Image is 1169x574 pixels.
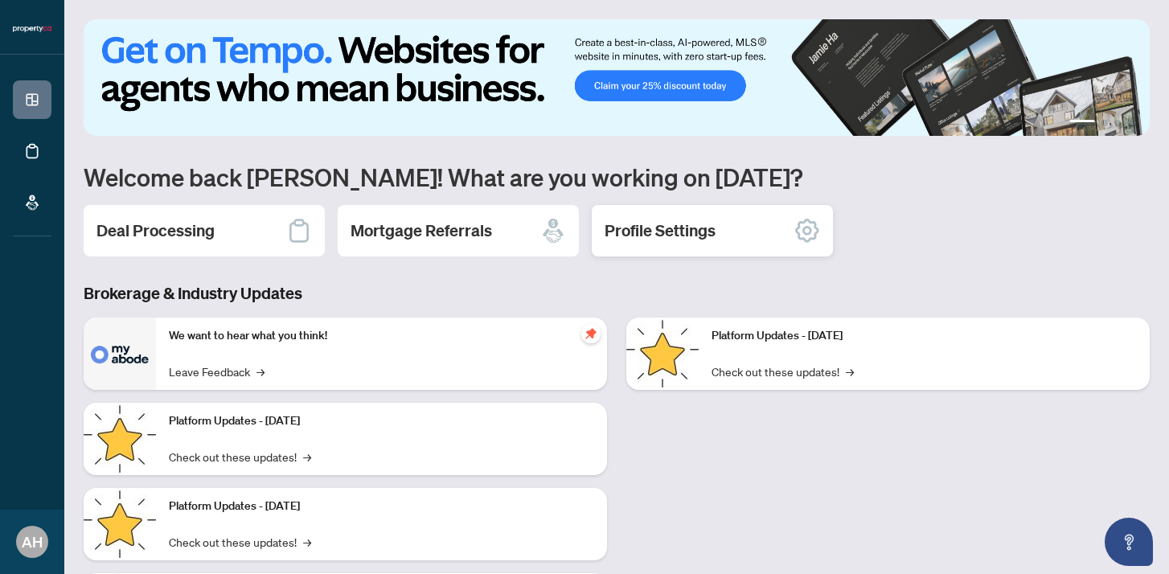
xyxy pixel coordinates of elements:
p: We want to hear what you think! [169,327,594,345]
span: → [256,363,265,380]
button: 2 [1101,120,1108,126]
h2: Deal Processing [96,219,215,242]
p: Platform Updates - [DATE] [712,327,1137,345]
img: Platform Updates - September 16, 2025 [84,403,156,475]
h3: Brokerage & Industry Updates [84,282,1150,305]
button: 3 [1114,120,1121,126]
p: Platform Updates - [DATE] [169,498,594,515]
p: Platform Updates - [DATE] [169,412,594,430]
h2: Mortgage Referrals [351,219,492,242]
img: logo [13,24,51,34]
span: pushpin [581,324,601,343]
span: → [303,448,311,465]
img: Platform Updates - July 21, 2025 [84,488,156,560]
span: AH [22,531,43,553]
button: 4 [1127,120,1134,126]
span: → [303,533,311,551]
img: Slide 0 [84,19,1150,136]
a: Check out these updates!→ [169,533,311,551]
img: We want to hear what you think! [84,318,156,390]
button: Open asap [1105,518,1153,566]
span: → [846,363,854,380]
a: Check out these updates!→ [169,448,311,465]
h1: Welcome back [PERSON_NAME]! What are you working on [DATE]? [84,162,1150,192]
img: Platform Updates - June 23, 2025 [626,318,699,390]
a: Leave Feedback→ [169,363,265,380]
h2: Profile Settings [605,219,716,242]
button: 1 [1069,120,1095,126]
a: Check out these updates!→ [712,363,854,380]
